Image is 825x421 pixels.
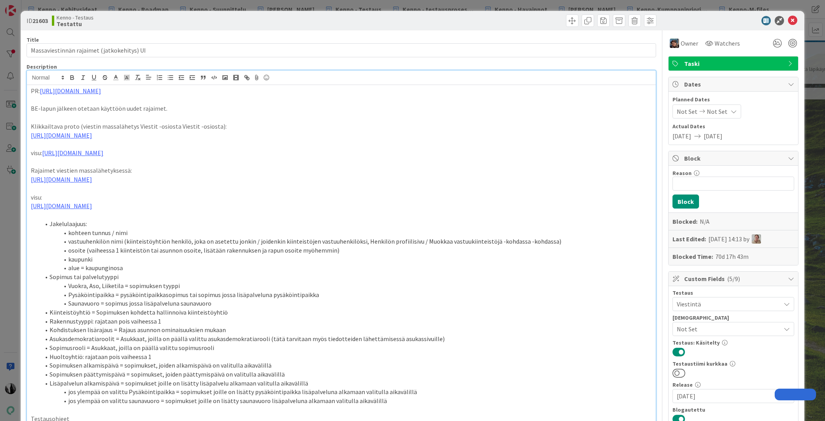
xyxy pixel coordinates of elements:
[40,299,652,308] li: Saunavuoro = sopimus jossa lisäpalveluna saunavuoro
[31,175,92,183] a: [URL][DOMAIN_NAME]
[727,275,740,283] span: ( 5/9 )
[31,202,92,210] a: [URL][DOMAIN_NAME]
[31,104,652,113] p: BE-lapun jälkeen otetaan käyttöön uudet rajaimet.
[40,396,652,405] li: jos ylempää on valittu saunavuoro = sopimukset joille on lisätty saunavuoro lisäpalveluna alkamaa...
[40,237,652,246] li: vastuuhenkilön nimi (kiinteistöyhtiön henkilö, joka on asetettu jonkin / joidenkin kiinteistöjen ...
[672,96,794,104] span: Planned Dates
[40,255,652,264] li: kaupunki
[40,290,652,299] li: Pysäköintipaikka = pysäköintipaikkasopimus tai sopimus jossa lisäpalveluna pysäköintipaikka
[57,14,94,21] span: Kenno - Testaus
[715,252,749,261] div: 70d 17h 43m
[31,149,652,157] p: visu:
[42,149,103,157] a: [URL][DOMAIN_NAME]
[40,87,101,95] a: [URL][DOMAIN_NAME]
[707,107,727,116] span: Not Set
[672,340,794,345] div: Testaus: Käsitelty
[672,382,794,387] div: Release
[672,170,692,177] label: Reason
[40,334,652,343] li: Asukasdemokratiaroolit = Asukkaat, joilla on päällä valittu asukasdemokratiarooli (tätä tarvitaan...
[27,16,48,25] span: ID
[40,308,652,317] li: Kiinteistöyhtiö = Sopimuksen kohdetta hallinnoiva kiinteistöyhtiö
[40,379,652,388] li: Lisäpalvelun alkamispäivä = sopimukset joille on lisätty lisäpalvelu alkamaan valitulla aikavälillä
[715,39,740,48] span: Watchers
[672,131,691,141] span: [DATE]
[31,87,652,96] p: PR:
[57,21,94,27] b: Testattu
[40,343,652,352] li: Sopimusrooli = Asukkaat, joilla on päällä valittu sopimusrooli
[677,391,781,401] span: [DATE]
[31,131,92,139] a: [URL][DOMAIN_NAME]
[31,193,652,202] p: visu:
[672,122,794,131] span: Actual Dates
[40,361,652,370] li: Sopimuksen alkamispäivä = sopimukset, joiden alkamispäivä on valitulla aikavälillä
[672,407,794,412] div: Blogautettu
[27,36,39,43] label: Title
[40,370,652,379] li: Sopimuksen päättymispäivä = sopimukset, joiden päättymispäivä on valitulla aikavälillä
[40,352,652,361] li: Huoltoyhtiö: rajataan pois vaiheessa 1
[684,154,784,163] span: Block
[677,299,781,309] span: Viestintä
[40,325,652,334] li: Kohdistuksen lisärajaus = Rajaus asunnon ominaisuuksien mukaan
[704,131,722,141] span: [DATE]
[31,122,652,131] p: Klikkailtava proto (viestin massalähetys Viestit -osiosta Viestit -osiosta):
[670,39,679,48] img: PP
[684,80,784,89] span: Dates
[677,107,697,116] span: Not Set
[40,264,652,272] li: alue = kaupunginosa
[672,217,697,226] b: Blocked:
[672,252,713,261] b: Blocked Time:
[40,317,652,326] li: Rakennustyyppi: rajataan pois vaiheessa 1
[40,246,652,255] li: osoite (vaiheessa 1 kiinteistön tai asunnon osoite, lisätään rakennuksen ja rapun osoite myöhemmin)
[684,274,784,283] span: Custom Fields
[40,281,652,290] li: Vuokra, Aso, Liiketila = sopimuksen tyyppi
[672,195,699,209] button: Block
[40,272,652,281] li: Sopimus tai palvelutyyppi
[40,387,652,396] li: jos ylempää on valittu Pysäköintipaikka = sopimukset joille on lisätty pysäköintipaikka lisäpalve...
[40,219,652,228] li: Jakelulaajuus:
[700,217,710,226] div: N/A
[32,17,48,25] b: 21603
[677,324,781,334] span: Not Set
[672,234,706,244] b: Last Edited:
[752,234,761,244] img: SL
[31,166,652,175] p: Rajaimet viestien massalähetyksessä:
[681,39,698,48] span: Owner
[40,228,652,237] li: kohteen tunnus / nimi
[684,59,784,68] span: Taski
[672,290,794,295] div: Testaus
[27,43,656,57] input: type card name here...
[672,361,794,366] div: Testaustiimi kurkkaa
[708,234,761,244] div: [DATE] 14:13 by
[672,315,794,320] div: [DEMOGRAPHIC_DATA]
[27,63,57,70] span: Description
